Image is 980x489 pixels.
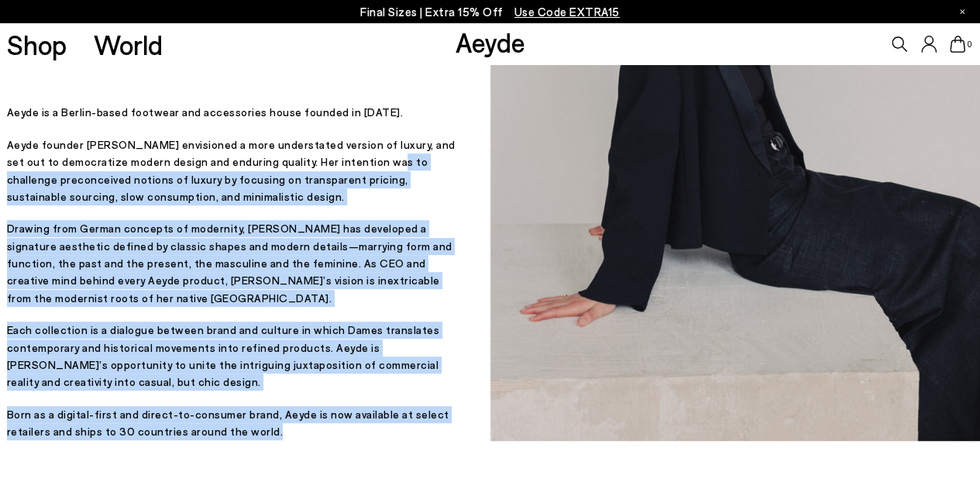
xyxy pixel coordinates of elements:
span: Navigate to /collections/ss25-final-sizes [514,5,620,19]
p: Each collection is a dialogue between brand and culture in which Dames translates contemporary an... [7,322,459,391]
p: Aeyde is a Berlin-based footwear and accessories house founded in [DATE]. [7,104,459,121]
a: Shop [7,31,67,58]
a: World [94,31,163,58]
p: Final Sizes | Extra 15% Off [360,2,620,22]
p: Drawing from German concepts of modernity, [PERSON_NAME] has developed a signature aesthetic defi... [7,220,459,307]
span: 0 [965,40,973,49]
a: 0 [950,36,965,53]
a: Aeyde [455,26,524,58]
p: Born as a digital-first and direct-to-consumer brand, Aeyde is now available at select retailers ... [7,406,459,441]
p: Aeyde founder [PERSON_NAME] envisioned a more understated version of luxury, and set out to democ... [7,136,459,206]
